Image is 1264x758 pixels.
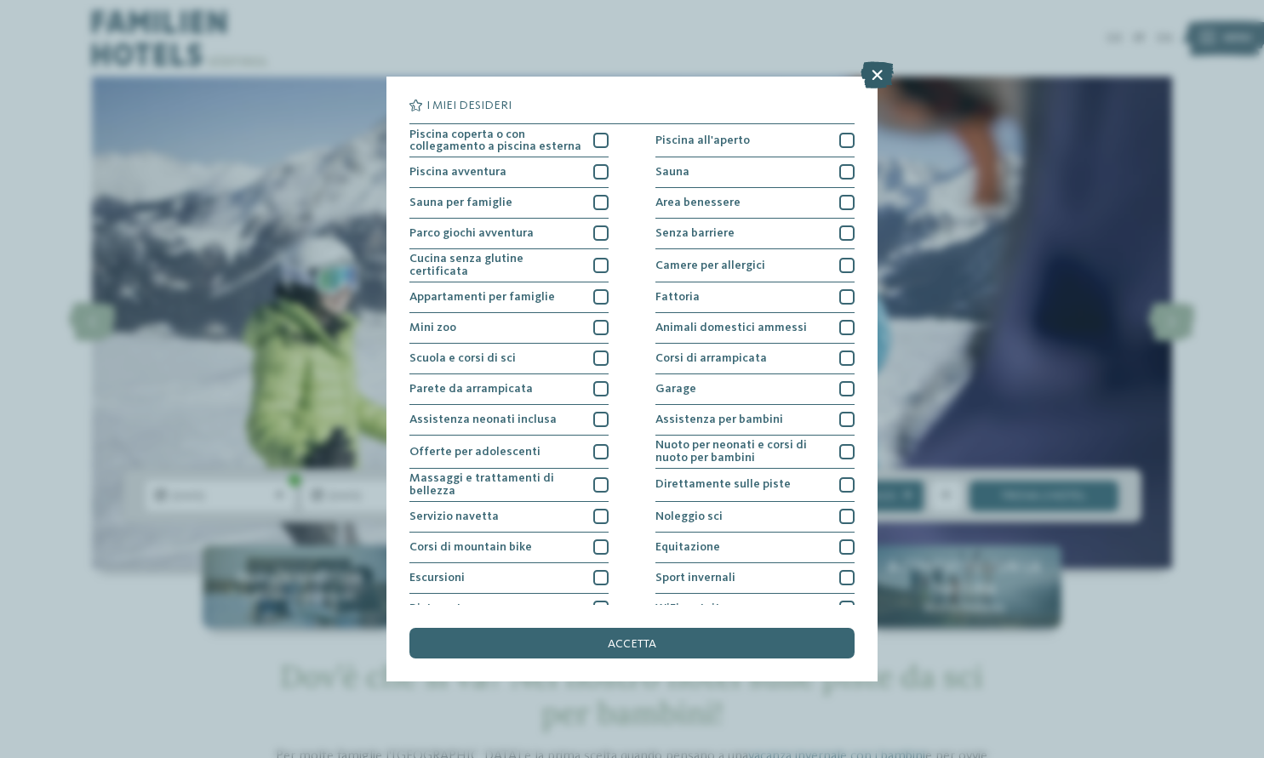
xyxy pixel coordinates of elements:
span: Sauna per famiglie [409,197,512,208]
span: Servizio navetta [409,510,499,522]
span: Offerte per adolescenti [409,446,540,458]
span: Corsi di arrampicata [655,352,767,364]
span: Piscina avventura [409,166,506,178]
span: Parco giochi avventura [409,227,534,239]
span: Escursioni [409,572,465,584]
span: Sauna [655,166,689,178]
span: Piscina all'aperto [655,134,750,146]
span: Equitazione [655,541,720,553]
span: Mini zoo [409,322,456,333]
span: Direttamente sulle piste [655,478,791,490]
span: Animali domestici ammessi [655,322,807,333]
span: WiFi gratuito [655,602,727,614]
span: Fattoria [655,291,700,303]
span: Sport invernali [655,572,735,584]
span: Massaggi e trattamenti di bellezza [409,472,582,497]
span: Assistenza neonati inclusa [409,413,557,425]
span: Piscina coperta o con collegamento a piscina esterna [409,128,582,153]
span: Corsi di mountain bike [409,541,532,553]
span: Cucina senza glutine certificata [409,253,582,277]
span: Garage [655,383,696,395]
span: Appartamenti per famiglie [409,291,555,303]
span: Parete da arrampicata [409,383,533,395]
span: Area benessere [655,197,741,208]
span: Ristorante [409,602,468,614]
span: accetta [608,638,656,650]
span: Nuoto per neonati e corsi di nuoto per bambini [655,439,828,464]
span: Scuola e corsi di sci [409,352,516,364]
span: Assistenza per bambini [655,413,783,425]
span: Senza barriere [655,227,735,239]
span: I miei desideri [426,100,512,111]
span: Noleggio sci [655,510,723,522]
span: Camere per allergici [655,259,765,271]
